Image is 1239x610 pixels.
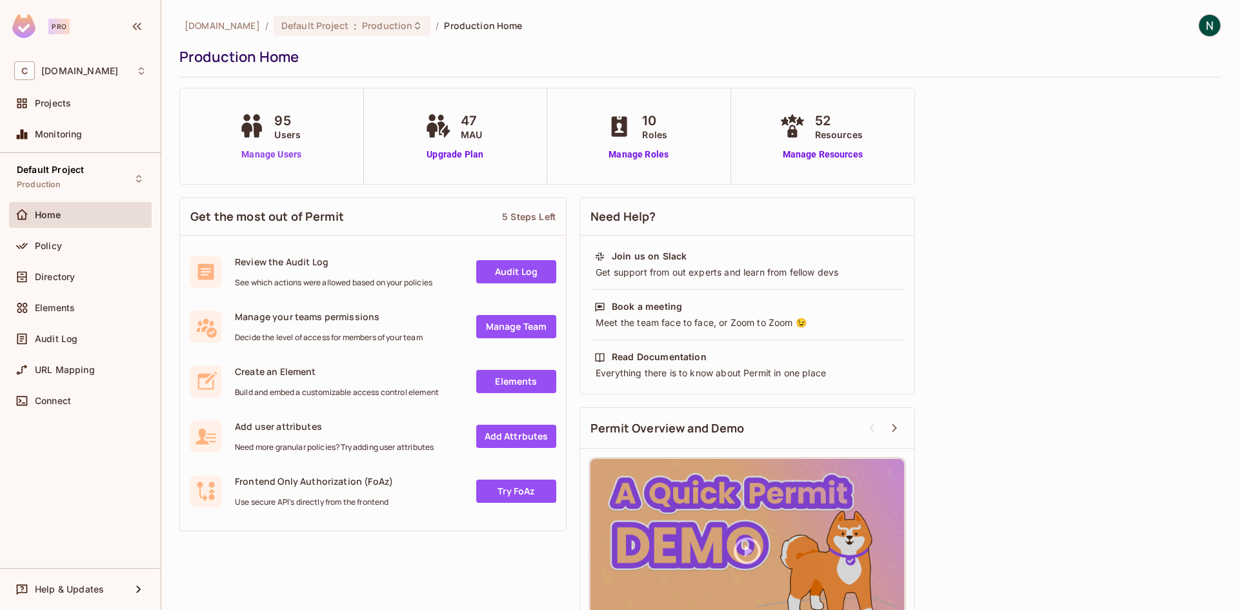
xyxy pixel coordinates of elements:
[476,260,556,283] a: Audit Log
[235,310,423,323] span: Manage your teams permissions
[235,365,439,378] span: Create an Element
[41,66,118,76] span: Workspace: casadosventos.com.br
[594,316,900,329] div: Meet the team face to face, or Zoom to Zoom 😉
[590,420,745,436] span: Permit Overview and Demo
[594,367,900,380] div: Everything there is to know about Permit in one place
[603,148,674,161] a: Manage Roles
[274,128,301,141] span: Users
[12,14,35,38] img: SReyMgAAAABJRU5ErkJggg==
[35,584,104,595] span: Help & Updates
[612,300,682,313] div: Book a meeting
[35,98,71,108] span: Projects
[815,111,863,130] span: 52
[362,19,412,32] span: Production
[476,480,556,503] a: Try FoAz
[35,396,71,406] span: Connect
[444,19,522,32] span: Production Home
[235,256,432,268] span: Review the Audit Log
[17,165,84,175] span: Default Project
[35,334,77,344] span: Audit Log
[179,47,1214,66] div: Production Home
[461,111,482,130] span: 47
[422,148,489,161] a: Upgrade Plan
[461,128,482,141] span: MAU
[274,111,301,130] span: 95
[236,148,307,161] a: Manage Users
[235,278,432,288] span: See which actions were allowed based on your policies
[642,128,667,141] span: Roles
[35,129,83,139] span: Monitoring
[476,315,556,338] a: Manage Team
[502,210,556,223] div: 5 Steps Left
[476,370,556,393] a: Elements
[17,179,61,190] span: Production
[35,365,95,375] span: URL Mapping
[612,351,707,363] div: Read Documentation
[265,19,268,32] li: /
[35,210,61,220] span: Home
[14,61,35,80] span: C
[476,425,556,448] a: Add Attrbutes
[1199,15,1220,36] img: Nuno Paula
[612,250,687,263] div: Join us on Slack
[190,208,344,225] span: Get the most out of Permit
[594,266,900,279] div: Get support from out experts and learn from fellow devs
[48,19,70,34] div: Pro
[235,420,434,432] span: Add user attributes
[35,303,75,313] span: Elements
[35,241,62,251] span: Policy
[235,497,393,507] span: Use secure API's directly from the frontend
[590,208,656,225] span: Need Help?
[235,442,434,452] span: Need more granular policies? Try adding user attributes
[815,128,863,141] span: Resources
[235,332,423,343] span: Decide the level of access for members of your team
[436,19,439,32] li: /
[642,111,667,130] span: 10
[235,475,393,487] span: Frontend Only Authorization (FoAz)
[235,387,439,398] span: Build and embed a customizable access control element
[185,19,260,32] span: the active workspace
[776,148,869,161] a: Manage Resources
[281,19,348,32] span: Default Project
[353,21,358,31] span: :
[35,272,75,282] span: Directory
